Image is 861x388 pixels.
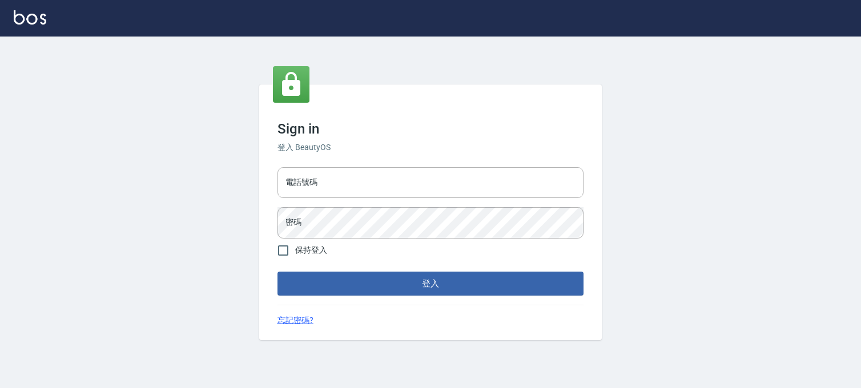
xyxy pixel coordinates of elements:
span: 保持登入 [295,244,327,256]
h6: 登入 BeautyOS [277,142,584,153]
h3: Sign in [277,121,584,137]
img: Logo [14,10,46,25]
button: 登入 [277,272,584,296]
a: 忘記密碼? [277,314,313,326]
